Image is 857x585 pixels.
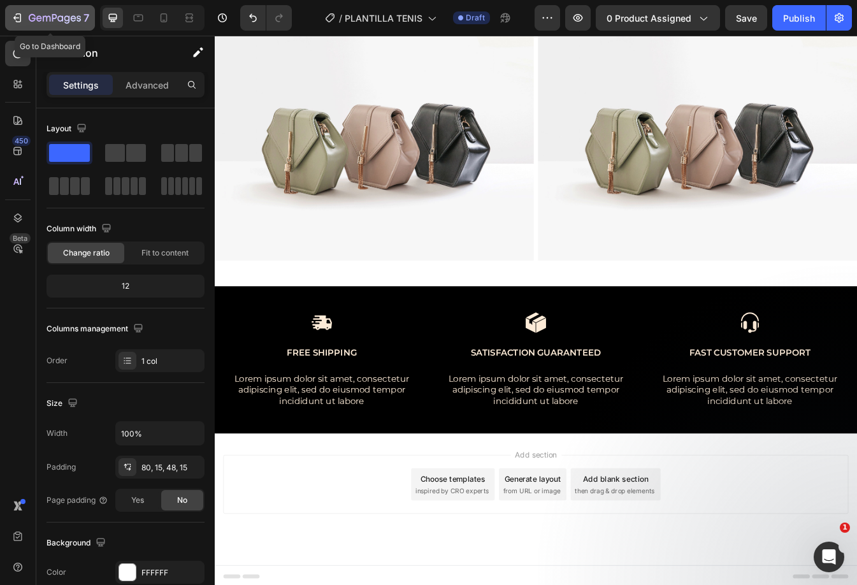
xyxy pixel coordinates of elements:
p: Section [62,45,166,61]
span: 0 product assigned [607,11,691,25]
span: No [177,495,187,506]
div: Width [47,428,68,439]
div: FFFFFF [141,567,201,579]
div: 12 [49,277,202,295]
iframe: Design area [215,36,857,585]
span: inspired by CRO experts [239,537,326,548]
div: Generate layout [345,521,412,534]
div: Background [47,535,108,552]
div: Page padding [47,495,108,506]
div: Column width [47,220,114,238]
span: 1 [840,523,850,533]
img: gempages_498897500908815590-b0209fc3-106d-4227-b753-b1e9e9e9ed0c.svg [624,329,650,354]
span: from URL or image [343,537,412,548]
span: PLANTILLA TENIS [345,11,422,25]
div: 80, 15, 48, 15 [141,462,201,473]
span: Add section [352,492,413,505]
img: gempages_498897500908815590-e5a5bdcb-0f93-4a6a-8ad6-3e5fe8046cfa.svg [370,329,395,354]
button: 0 product assigned [596,5,720,31]
div: 1 col [141,356,201,367]
div: Undo/Redo [240,5,292,31]
button: Save [725,5,767,31]
div: Columns management [47,321,146,338]
iframe: Intercom live chat [814,542,844,572]
div: Color [47,567,66,578]
span: then drag & drop elements [429,537,524,548]
span: / [339,11,342,25]
p: Advanced [126,78,169,92]
div: Publish [783,11,815,25]
button: 7 [5,5,95,31]
span: Fit to content [141,247,189,259]
button: Publish [772,5,826,31]
input: Auto [116,422,204,445]
div: Padding [47,461,76,473]
div: Beta [10,233,31,243]
p: Settings [63,78,99,92]
div: Order [47,355,68,366]
div: Add blank section [438,521,516,534]
span: Change ratio [63,247,110,259]
p: Satisfaction Guaranteed [266,371,499,384]
div: Choose templates [245,521,322,534]
p: Lorem ipsum dolor sit amet, consectetur adipiscing elit, sed do eiusmod tempor incididunt ut labore [266,402,499,442]
span: Yes [131,495,144,506]
span: Draft [466,12,485,24]
div: Layout [47,120,89,138]
p: 7 [83,10,89,25]
div: 450 [12,136,31,146]
div: Size [47,395,80,412]
p: Fast Customer Support [521,371,754,384]
p: Lorem ipsum dolor sit amet, consectetur adipiscing elit, sed do eiusmod tempor incididunt ut labore [521,402,754,442]
span: Save [736,13,757,24]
